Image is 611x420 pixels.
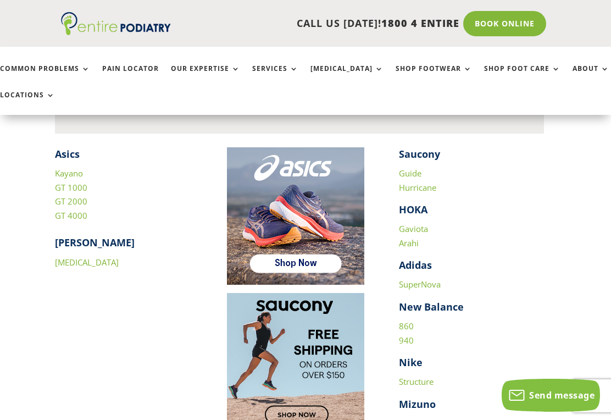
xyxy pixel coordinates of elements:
img: logo (1) [61,12,171,35]
a: GT 1000 [55,182,87,193]
a: [MEDICAL_DATA] [310,65,384,89]
a: About [573,65,609,89]
strong: Mizuno [399,397,436,411]
a: Our Expertise [171,65,240,89]
a: Kayano [55,168,83,179]
a: Shop Footwear [396,65,472,89]
a: Structure [399,376,434,387]
a: Pain Locator [102,65,159,89]
p: CALL US [DATE]! [171,16,459,31]
strong: Saucony [399,147,440,161]
button: Send message [502,379,600,412]
a: GT 4000 [55,210,87,221]
strong: New Balance [399,300,464,313]
strong: Adidas [399,258,432,272]
strong: HOKA [399,203,427,216]
a: SuperNova [399,279,441,290]
a: Services [252,65,298,89]
strong: [PERSON_NAME] [55,236,135,249]
strong: Nike [399,356,423,369]
a: GT 2000 [55,196,87,207]
a: Hurricane [399,182,436,193]
a: Guide [399,168,421,179]
a: 940 [399,335,414,346]
a: Book Online [463,11,546,36]
a: 860 [399,320,414,331]
a: Gaviota [399,223,428,234]
strong: Asics [55,147,80,161]
a: [MEDICAL_DATA] [55,257,119,268]
a: Entire Podiatry [61,26,171,37]
a: Shop Foot Care [484,65,560,89]
span: Send message [529,389,595,401]
a: Arahi [399,237,419,248]
span: 1800 4 ENTIRE [381,16,459,30]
